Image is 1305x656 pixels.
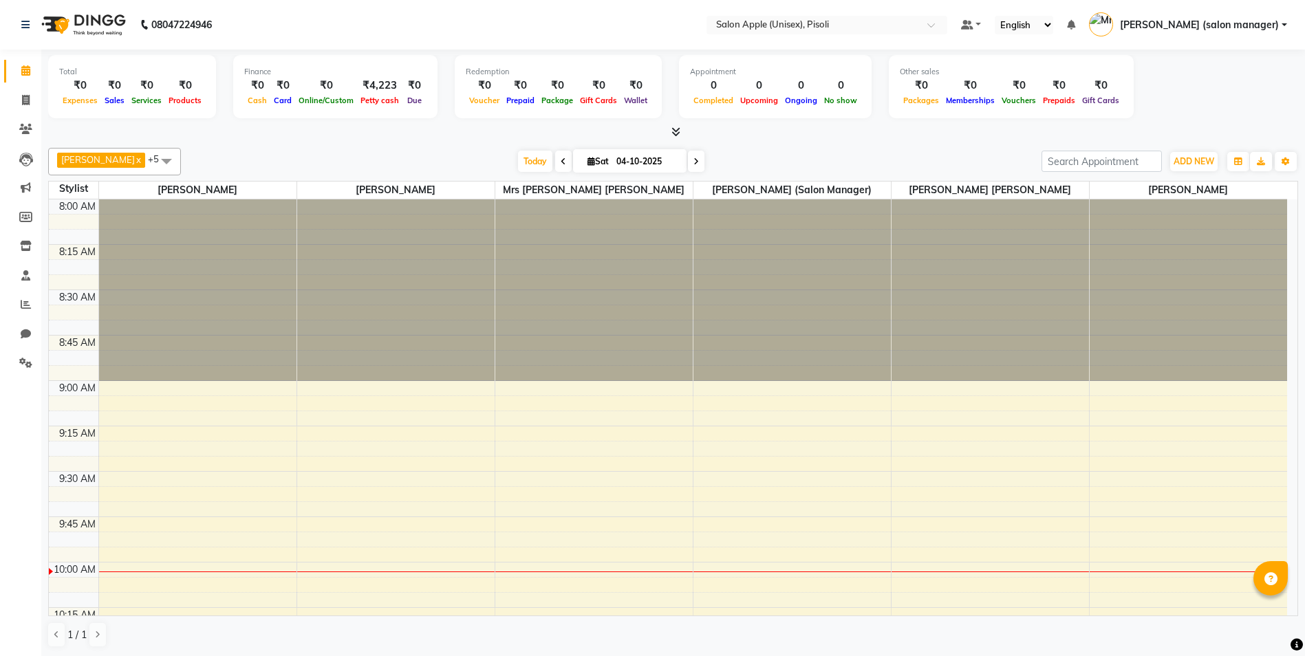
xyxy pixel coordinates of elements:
[135,154,141,165] a: x
[737,96,781,105] span: Upcoming
[690,96,737,105] span: Completed
[404,96,425,105] span: Due
[402,78,427,94] div: ₹0
[503,78,538,94] div: ₹0
[693,182,891,199] span: [PERSON_NAME] (salon manager)
[128,78,165,94] div: ₹0
[297,182,495,199] span: [PERSON_NAME]
[35,6,129,44] img: logo
[59,66,205,78] div: Total
[690,66,861,78] div: Appointment
[1120,18,1279,32] span: [PERSON_NAME] (salon manager)
[101,78,128,94] div: ₹0
[900,78,942,94] div: ₹0
[621,78,651,94] div: ₹0
[244,66,427,78] div: Finance
[1042,151,1162,172] input: Search Appointment
[821,96,861,105] span: No show
[56,199,98,214] div: 8:00 AM
[690,78,737,94] div: 0
[56,336,98,350] div: 8:45 AM
[1090,182,1288,199] span: [PERSON_NAME]
[295,96,357,105] span: Online/Custom
[900,96,942,105] span: Packages
[612,151,681,172] input: 2025-10-04
[466,78,503,94] div: ₹0
[821,78,861,94] div: 0
[56,381,98,395] div: 9:00 AM
[51,562,98,577] div: 10:00 AM
[101,96,128,105] span: Sales
[781,78,821,94] div: 0
[270,78,295,94] div: ₹0
[244,78,270,94] div: ₹0
[56,472,98,486] div: 9:30 AM
[466,96,503,105] span: Voucher
[621,96,651,105] span: Wallet
[148,153,169,164] span: +5
[151,6,212,44] b: 08047224946
[1089,12,1113,36] img: Mrs. Poonam Bansal (salon manager)
[942,78,998,94] div: ₹0
[1247,601,1291,642] iframe: chat widget
[503,96,538,105] span: Prepaid
[67,628,87,642] span: 1 / 1
[584,156,612,166] span: Sat
[56,245,98,259] div: 8:15 AM
[1079,78,1123,94] div: ₹0
[1170,152,1218,171] button: ADD NEW
[495,182,693,199] span: Mrs [PERSON_NAME] [PERSON_NAME]
[56,426,98,441] div: 9:15 AM
[51,608,98,622] div: 10:15 AM
[165,96,205,105] span: Products
[466,66,651,78] div: Redemption
[576,78,621,94] div: ₹0
[49,182,98,196] div: Stylist
[244,96,270,105] span: Cash
[892,182,1089,199] span: [PERSON_NAME] [PERSON_NAME]
[128,96,165,105] span: Services
[56,517,98,532] div: 9:45 AM
[518,151,552,172] span: Today
[737,78,781,94] div: 0
[1039,78,1079,94] div: ₹0
[538,78,576,94] div: ₹0
[59,78,101,94] div: ₹0
[781,96,821,105] span: Ongoing
[357,96,402,105] span: Petty cash
[1174,156,1214,166] span: ADD NEW
[900,66,1123,78] div: Other sales
[56,290,98,305] div: 8:30 AM
[576,96,621,105] span: Gift Cards
[998,78,1039,94] div: ₹0
[538,96,576,105] span: Package
[61,154,135,165] span: [PERSON_NAME]
[99,182,296,199] span: [PERSON_NAME]
[1039,96,1079,105] span: Prepaids
[270,96,295,105] span: Card
[59,96,101,105] span: Expenses
[295,78,357,94] div: ₹0
[998,96,1039,105] span: Vouchers
[357,78,402,94] div: ₹4,223
[165,78,205,94] div: ₹0
[1079,96,1123,105] span: Gift Cards
[942,96,998,105] span: Memberships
